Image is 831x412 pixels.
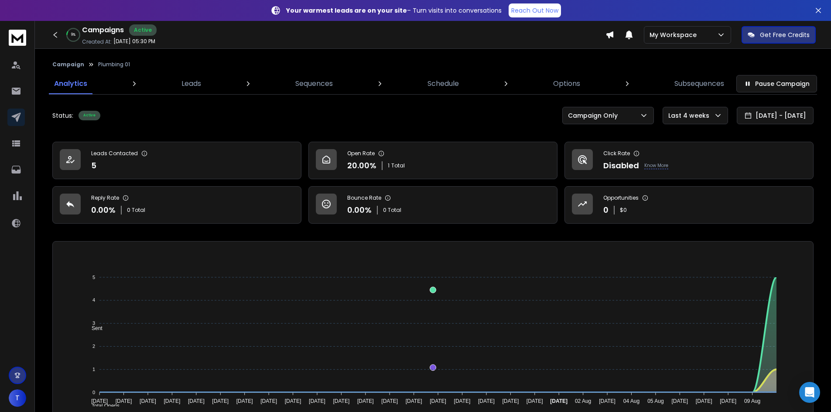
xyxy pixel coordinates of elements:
[603,194,639,201] p: Opportunities
[52,186,301,224] a: Reply Rate0.00%0 Total
[599,398,616,404] tspan: [DATE]
[550,398,568,404] tspan: [DATE]
[742,26,816,44] button: Get Free Credits
[113,38,155,45] p: [DATE] 05:30 PM
[92,320,95,326] tspan: 3
[92,275,95,280] tspan: 5
[388,162,390,169] span: 1
[260,398,277,404] tspan: [DATE]
[286,6,502,15] p: – Turn visits into conversations
[568,111,621,120] p: Campaign Only
[737,107,814,124] button: [DATE] - [DATE]
[91,398,108,404] tspan: [DATE]
[674,78,724,89] p: Subsequences
[52,111,73,120] p: Status:
[427,78,459,89] p: Schedule
[92,344,95,349] tspan: 2
[564,186,814,224] a: Opportunities0$0
[357,398,374,404] tspan: [DATE]
[295,78,333,89] p: Sequences
[188,398,205,404] tspan: [DATE]
[696,398,712,404] tspan: [DATE]
[744,398,760,404] tspan: 09 Aug
[91,194,119,201] p: Reply Rate
[553,78,580,89] p: Options
[52,142,301,179] a: Leads Contacted5
[647,398,663,404] tspan: 05 Aug
[406,398,422,404] tspan: [DATE]
[212,398,229,404] tspan: [DATE]
[799,382,820,403] div: Open Intercom Messenger
[181,78,201,89] p: Leads
[91,160,96,172] p: 5
[54,78,87,89] p: Analytics
[9,389,26,407] button: T
[668,111,713,120] p: Last 4 weeks
[127,207,145,214] p: 0 Total
[527,398,543,404] tspan: [DATE]
[308,142,557,179] a: Open Rate20.00%1Total
[333,398,349,404] tspan: [DATE]
[347,150,375,157] p: Open Rate
[383,207,401,214] p: 0 Total
[347,194,381,201] p: Bounce Rate
[116,398,132,404] tspan: [DATE]
[9,30,26,46] img: logo
[478,398,495,404] tspan: [DATE]
[92,390,95,395] tspan: 0
[285,398,301,404] tspan: [DATE]
[347,204,372,216] p: 0.00 %
[623,398,639,404] tspan: 04 Aug
[92,367,95,372] tspan: 1
[164,398,180,404] tspan: [DATE]
[52,61,84,68] button: Campaign
[548,73,585,94] a: Options
[720,398,736,404] tspan: [DATE]
[650,31,700,39] p: My Workspace
[91,204,116,216] p: 0.00 %
[71,32,75,37] p: 9 %
[290,73,338,94] a: Sequences
[454,398,471,404] tspan: [DATE]
[176,73,206,94] a: Leads
[286,6,407,15] strong: Your warmest leads are on your site
[564,142,814,179] a: Click RateDisabledKnow More
[511,6,558,15] p: Reach Out Now
[603,204,609,216] p: 0
[381,398,398,404] tspan: [DATE]
[82,38,112,45] p: Created At:
[79,111,100,120] div: Active
[85,325,103,331] span: Sent
[509,3,561,17] a: Reach Out Now
[644,162,668,169] p: Know More
[308,186,557,224] a: Bounce Rate0.00%0 Total
[85,403,120,409] span: Total Opens
[430,398,446,404] tspan: [DATE]
[575,398,591,404] tspan: 02 Aug
[422,73,464,94] a: Schedule
[236,398,253,404] tspan: [DATE]
[129,24,157,36] div: Active
[91,150,138,157] p: Leads Contacted
[669,73,729,94] a: Subsequences
[736,75,817,92] button: Pause Campaign
[309,398,325,404] tspan: [DATE]
[603,150,630,157] p: Click Rate
[391,162,405,169] span: Total
[98,61,130,68] p: Plumbing 01
[671,398,688,404] tspan: [DATE]
[620,207,627,214] p: $ 0
[603,160,639,172] p: Disabled
[502,398,519,404] tspan: [DATE]
[140,398,156,404] tspan: [DATE]
[92,298,95,303] tspan: 4
[760,31,810,39] p: Get Free Credits
[82,25,124,35] h1: Campaigns
[49,73,92,94] a: Analytics
[347,160,376,172] p: 20.00 %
